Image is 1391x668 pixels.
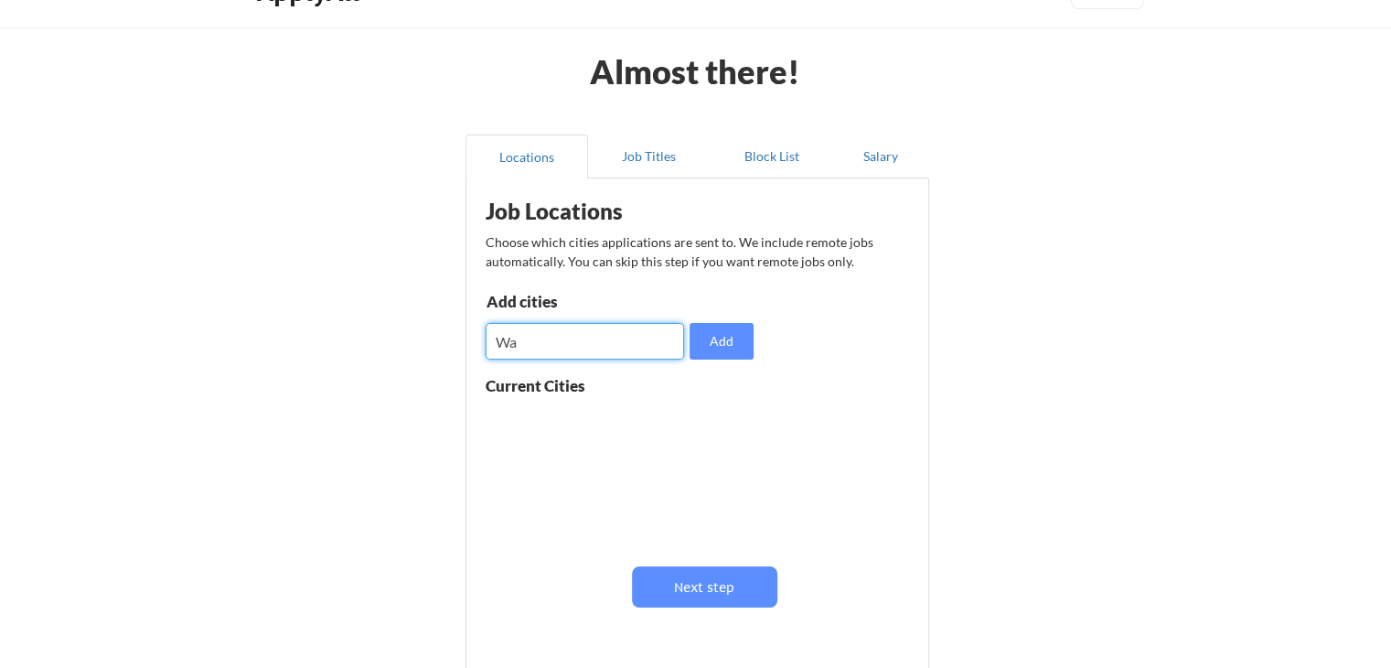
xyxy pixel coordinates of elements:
button: Job Titles [588,135,711,178]
div: Current Cities [486,378,625,393]
button: Block List [711,135,833,178]
button: Next step [632,566,777,608]
input: Type here... [486,323,684,360]
div: Job Locations [486,200,716,222]
div: Almost there! [567,55,822,88]
div: Add cities [487,294,676,309]
div: Choose which cities applications are sent to. We include remote jobs automatically. You can skip ... [486,232,906,271]
button: Salary [833,135,929,178]
button: Add [690,323,754,360]
button: Locations [465,135,588,178]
